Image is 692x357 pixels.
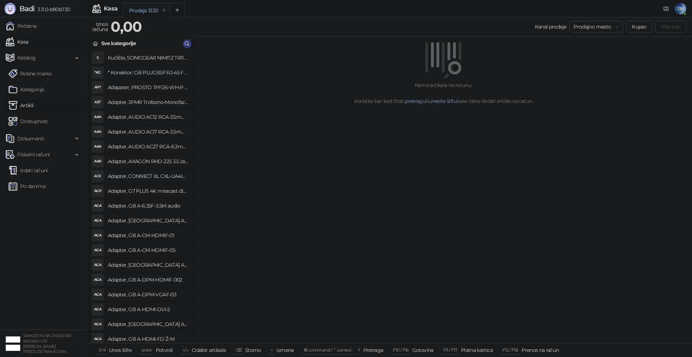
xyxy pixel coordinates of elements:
span: TM [675,3,686,14]
div: AAA [92,141,103,152]
div: AGA [92,333,103,345]
div: Prodaja 1230 [129,6,158,14]
span: enter [142,347,152,353]
div: Izmena [276,345,293,355]
button: Kupac [626,21,652,32]
div: AGA [92,304,103,315]
a: Početna [6,19,37,33]
h4: Adapter, GB A-HDMI-DVI-2 [108,304,188,315]
h4: Adapter, AXAGON RHD-225 3.5 za 2x2.5 [108,156,188,167]
a: ArtikliArtikli [9,98,34,113]
div: Pretraga [363,345,383,355]
a: Izdati računi [9,163,48,178]
div: Platna kartica [461,345,493,355]
div: Unos šifre [109,345,132,355]
div: grid [87,51,194,343]
span: 0-9 [99,347,105,353]
div: AGA [92,230,103,241]
div: AAA [92,111,103,123]
div: Sve kategorije [101,39,136,47]
h4: Adapter, 3FMR Trofazno-Monofazni [108,96,188,108]
h4: Adapter, GB A-DPM-HDMIF-002 [108,274,188,286]
div: A3T [92,96,103,108]
a: Po danima [9,179,45,193]
a: Kasa [6,35,28,49]
div: AGA [92,274,103,286]
div: Nema artikala na računu. Koristite bar kod čitač, ili kako biste dodali artikle na račun. [203,81,683,105]
a: Dokumentacija [660,3,672,14]
div: AGP [92,185,103,197]
img: Logo [4,3,16,14]
span: ⌘ command / ⌃ control [303,347,351,353]
div: AGA [92,259,103,271]
div: Odabir artikala [192,345,226,355]
a: Kategorije [9,82,44,97]
img: Artikli [9,101,17,110]
h4: Adapter, [GEOGRAPHIC_DATA] A-HDMI-FC Ž-M [108,318,188,330]
img: 64x64-companyLogo-ae27db6e-dfce-48a1-b68e-83471bd1bffd.png [6,336,20,351]
h4: Adapter, [GEOGRAPHIC_DATA] A-CMU3-LAN-05 hub [108,259,188,271]
h4: Adapter, AUDIO AC17 RCA-3.5mm stereo [108,126,188,138]
h4: Adapter, [GEOGRAPHIC_DATA] A-AC-UKEU-001 UK na EU 7.5A [108,215,188,226]
div: Prenos na račun [522,345,559,355]
span: Prodajno mesto [573,21,619,32]
a: pretragu [405,98,425,104]
h4: Adapater, PROSTO TPF26-WH-P razdelnik [108,82,188,93]
div: AGA [92,318,103,330]
div: Kanal prodaje [535,23,567,31]
h4: Adapter, CONNECT XL CXL-UA4IN1 putni univerzalni [108,170,188,182]
span: F10 / F16 [393,347,408,353]
a: Dostupnost [9,114,48,129]
span: Katalog [17,51,36,65]
button: remove [159,7,169,13]
div: Potvrdi [156,345,173,355]
small: SAMOSTALNA ZANATSKA RADNJA CAT [PERSON_NAME] PREDUZETNIK KOVIN [23,333,72,354]
h4: Adapter, GB A-DPM-VGAF-03 [108,289,188,300]
h4: Kućište, SONICGEAR NIMITZ TR1100 belo BEZ napajanja [108,52,188,64]
div: Kasa [104,6,117,12]
div: Iznos računa [91,19,109,34]
div: ACX [92,170,103,182]
span: F11 / F17 [443,347,457,353]
div: AGA [92,215,103,226]
div: AAR [92,156,103,167]
h4: Adapter, GB A-6.35F-3.5M audio [108,200,188,212]
span: F12 / F18 [502,347,518,353]
h4: Adapter, AUDIO AC27 RCA-6.3mm stereo [108,141,188,152]
h4: Adapter, GB A-CM-HDMIF-05 [108,244,188,256]
a: Robne marke [9,66,52,81]
span: ↑/↓ [182,347,188,353]
h4: Adapter, AUDIO AC12 RCA-3.5mm mono [108,111,188,123]
button: Plaćanje [655,21,686,32]
span: + [271,347,273,353]
div: APT [92,82,103,93]
div: AAA [92,126,103,138]
span: Fiskalni računi [17,147,50,162]
button: Add tab [170,3,185,17]
h4: Adapter, GB A-CM-HDMIF-01 [108,230,188,241]
span: Badi [19,4,35,13]
span: Dokumenti [17,131,44,146]
div: Gotovina [412,345,434,355]
div: AGA [92,244,103,256]
strong: 0,00 [111,18,142,35]
div: Storno [245,345,261,355]
span: 3.11.0-b80b730 [35,6,70,13]
a: unesite šifru [429,98,457,104]
h4: Adapter, G7 PLUS 4K miracast dlna airplay za TV [108,185,188,197]
div: S [92,52,103,64]
h4: Adapter, GB A-HDMI-FD Ž-M [108,333,188,345]
div: AGA [92,200,103,212]
div: AGA [92,289,103,300]
span: f [358,347,359,353]
h4: * Konektor; GB PLUG5SP RJ-45 FTP Kat.5 [108,67,188,78]
span: ⌫ [236,347,241,353]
